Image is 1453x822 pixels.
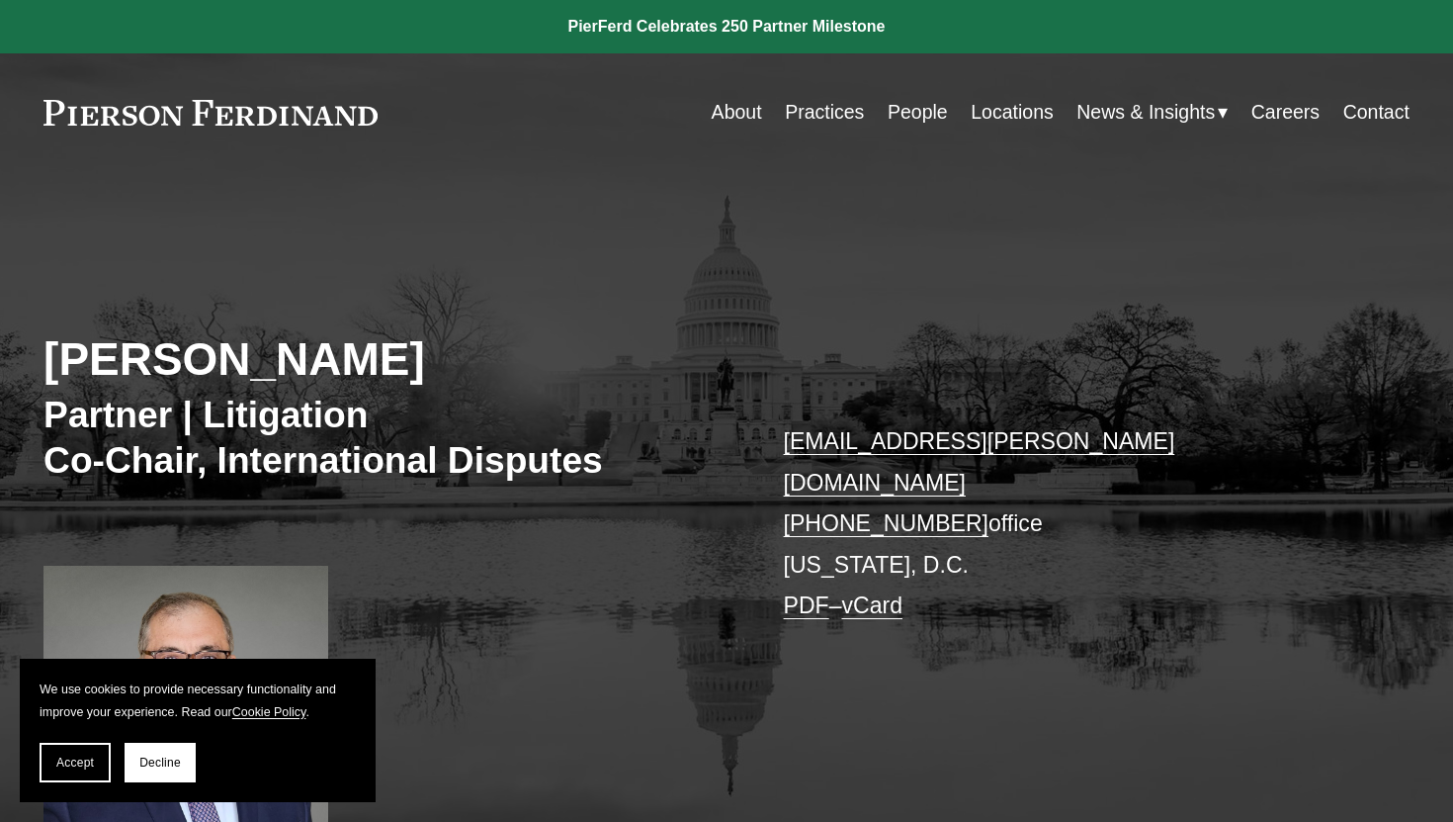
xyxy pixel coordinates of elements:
span: Decline [139,756,181,770]
h2: [PERSON_NAME] [43,332,726,388]
p: We use cookies to provide necessary functionality and improve your experience. Read our . [40,679,356,723]
a: PDF [784,593,829,618]
a: vCard [842,593,902,618]
a: Practices [785,93,864,132]
a: Careers [1251,93,1320,132]
a: Contact [1343,93,1410,132]
a: Locations [971,93,1054,132]
a: About [712,93,762,132]
span: News & Insights [1076,95,1215,130]
button: Accept [40,743,111,782]
section: Cookie banner [20,659,376,802]
a: People [888,93,948,132]
span: Accept [56,756,94,770]
p: office [US_STATE], D.C. – [784,421,1353,627]
a: [EMAIL_ADDRESS][PERSON_NAME][DOMAIN_NAME] [784,428,1175,496]
button: Decline [125,743,196,782]
h3: Partner | Litigation Co-Chair, International Disputes [43,392,726,483]
a: Cookie Policy [232,705,306,719]
a: folder dropdown [1076,93,1228,132]
a: [PHONE_NUMBER] [784,510,988,536]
